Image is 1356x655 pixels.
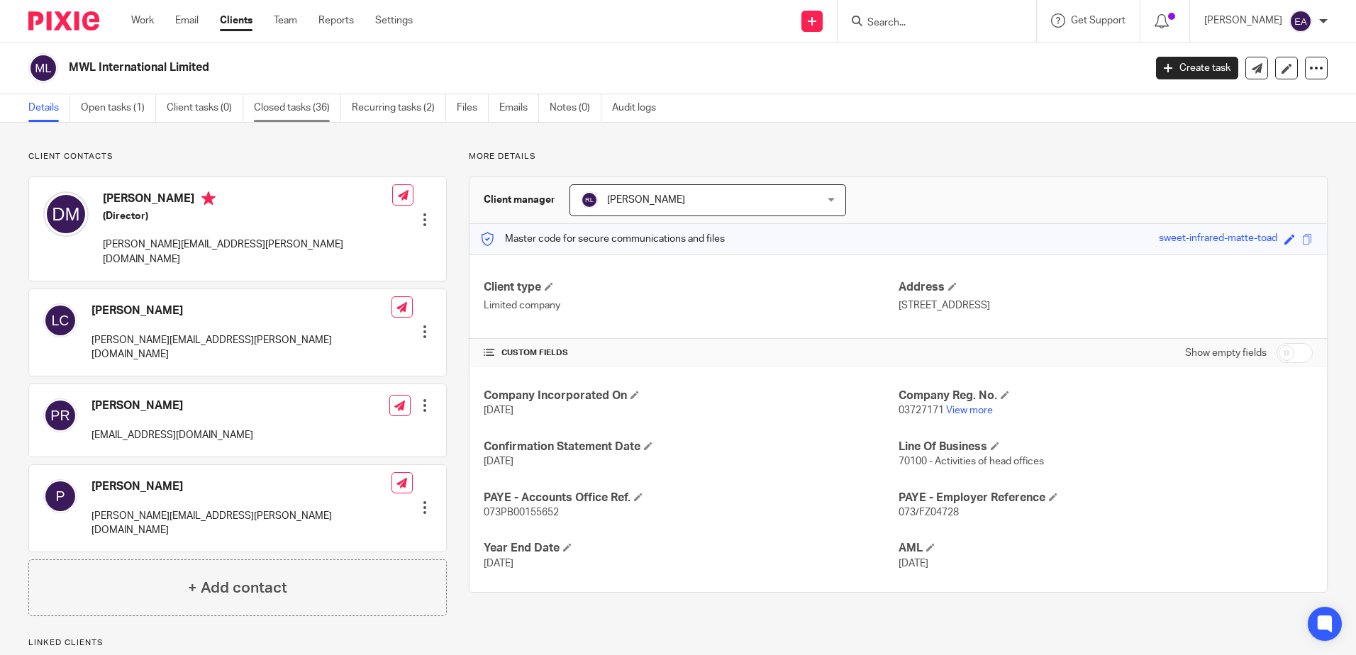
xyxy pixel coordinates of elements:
input: Search [866,17,994,30]
h4: Company Incorporated On [484,388,898,403]
a: Emails [499,94,539,122]
a: Email [175,13,199,28]
a: Audit logs [612,94,667,122]
p: More details [469,151,1328,162]
a: Recurring tasks (2) [352,94,446,122]
h4: AML [899,541,1313,556]
p: [STREET_ADDRESS] [899,298,1313,313]
h5: (Director) [103,209,392,223]
img: svg%3E [1289,10,1312,33]
h4: Year End Date [484,541,898,556]
p: [EMAIL_ADDRESS][DOMAIN_NAME] [91,428,253,442]
h4: Confirmation Statement Date [484,440,898,454]
p: [PERSON_NAME][EMAIL_ADDRESS][PERSON_NAME][DOMAIN_NAME] [91,509,391,538]
img: Pixie [28,11,99,30]
a: Files [457,94,489,122]
span: 073/FZ04728 [899,508,959,517]
h4: PAYE - Accounts Office Ref. [484,491,898,505]
h4: [PERSON_NAME] [91,303,391,318]
a: Notes (0) [550,94,601,122]
i: Primary [201,191,216,206]
h4: [PERSON_NAME] [91,479,391,494]
p: [PERSON_NAME] [1204,13,1282,28]
span: 70100 - Activities of head offices [899,457,1044,466]
img: svg%3E [28,53,58,83]
h4: CUSTOM FIELDS [484,347,898,359]
span: [DATE] [484,405,513,415]
span: 03727171 [899,405,944,415]
a: Work [131,13,154,28]
h3: Client manager [484,193,555,207]
h4: [PERSON_NAME] [103,191,392,209]
p: [PERSON_NAME][EMAIL_ADDRESS][PERSON_NAME][DOMAIN_NAME] [103,237,392,267]
h4: [PERSON_NAME] [91,398,253,413]
p: Limited company [484,298,898,313]
h4: Address [899,280,1313,295]
h2: MWL International Limited [69,60,921,75]
h4: Client type [484,280,898,295]
a: Details [28,94,70,122]
span: Get Support [1071,16,1126,26]
img: svg%3E [581,191,598,208]
img: svg%3E [43,479,77,513]
a: Team [274,13,297,28]
span: 073PB00155652 [484,508,559,517]
span: [PERSON_NAME] [607,195,685,205]
a: Client tasks (0) [167,94,243,122]
a: Reports [318,13,354,28]
img: svg%3E [43,303,77,337]
div: sweet-infrared-matte-toad [1159,231,1277,247]
p: Master code for secure communications and files [480,232,725,246]
a: Clients [220,13,252,28]
a: Create task [1156,57,1238,79]
a: Closed tasks (36) [254,94,341,122]
label: Show empty fields [1185,346,1267,360]
span: [DATE] [484,457,513,466]
p: Linked clients [28,637,447,649]
p: Client contacts [28,151,447,162]
h4: + Add contact [188,577,287,599]
p: [PERSON_NAME][EMAIL_ADDRESS][PERSON_NAME][DOMAIN_NAME] [91,333,391,362]
a: Open tasks (1) [81,94,156,122]
img: svg%3E [43,398,77,432]
span: [DATE] [484,559,513,569]
h4: Company Reg. No. [899,388,1313,403]
h4: PAYE - Employer Reference [899,491,1313,505]
a: View more [946,405,993,415]
a: Settings [375,13,413,28]
h4: Line Of Business [899,440,1313,454]
img: svg%3E [43,191,89,237]
span: [DATE] [899,559,928,569]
